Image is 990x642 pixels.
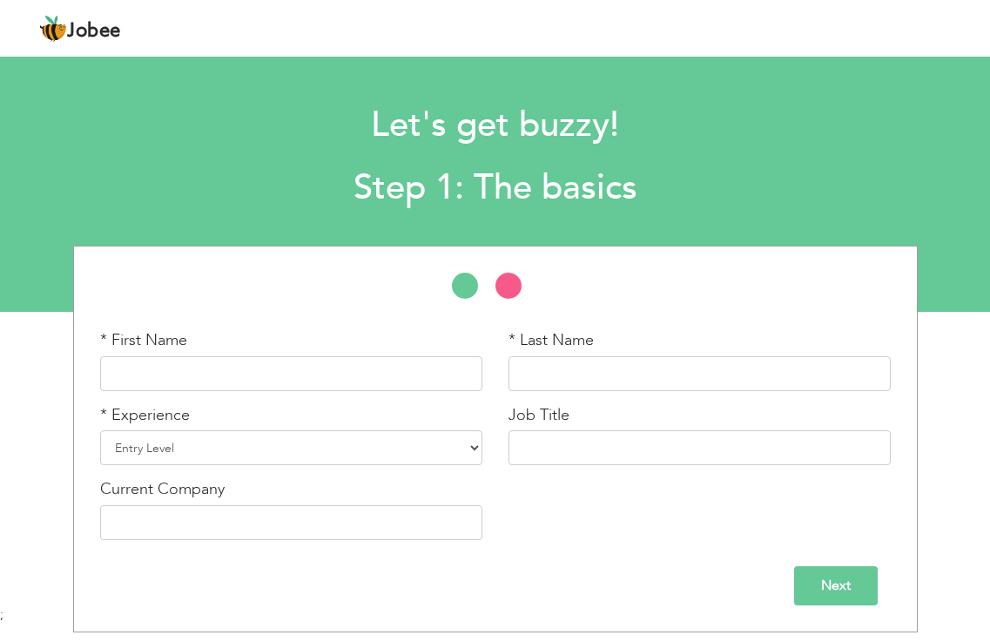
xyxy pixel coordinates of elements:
[794,566,878,605] input: Next
[354,103,637,148] h1: Let's get buzzy!
[100,478,225,501] label: Current Company
[67,22,121,41] span: Jobee
[39,15,67,43] img: jobee.io
[100,329,187,352] label: * First Name
[354,166,637,211] h2: Step 1: The basics
[508,404,569,427] label: Job Title
[508,329,594,352] label: * Last Name
[100,404,190,427] label: * Experience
